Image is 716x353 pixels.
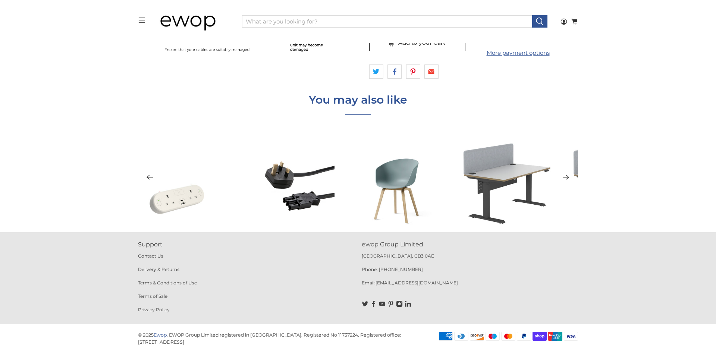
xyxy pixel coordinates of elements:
p: EWOP Group Limited registered in [GEOGRAPHIC_DATA]. Registered No 11737224. Registered office: [S... [138,332,401,345]
a: Privacy Policy [138,307,170,312]
button: Next [558,169,574,186]
a: Terms of Sale [138,293,167,299]
a: More payment options [470,49,566,57]
a: Ewop [154,332,167,338]
input: What are you looking for? [242,15,532,28]
a: Terms & Conditions of Use [138,280,197,286]
p: ewop Group Limited [362,240,578,249]
button: Add to your Cart [369,35,465,51]
a: [EMAIL_ADDRESS][DOMAIN_NAME] [376,280,458,286]
button: Previous [142,169,158,186]
p: Support [138,240,354,249]
p: © 2025 . [138,332,168,338]
p: Phone: [PHONE_NUMBER] [362,266,578,280]
h4: You may also like [309,94,407,106]
p: Email: [362,280,578,293]
a: Delivery & Returns [138,267,179,272]
span: Add to your Cart [398,40,445,46]
p: [GEOGRAPHIC_DATA], CB3 0AE [362,253,578,266]
a: Contact Us [138,253,163,259]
